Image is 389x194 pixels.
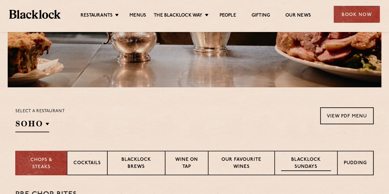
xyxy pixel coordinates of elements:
p: Blacklock Brews [114,156,159,171]
a: The Blacklock Way [154,13,202,19]
a: Menus [129,13,146,19]
a: View PDF Menu [320,107,374,124]
div: Book Now [334,6,380,23]
p: Select a restaurant [15,107,65,115]
p: Pudding [344,160,367,168]
p: Wine on Tap [172,156,202,171]
h2: SOHO [15,118,49,132]
a: Our News [285,13,311,19]
a: Restaurants [81,13,113,19]
p: Cocktails [73,160,101,168]
img: BL_Textured_Logo-footer-cropped.svg [9,10,61,18]
a: Gifting [252,13,270,19]
p: Our favourite wines [215,156,268,171]
p: Blacklock Sundays [281,156,331,171]
p: Chops & Steaks [22,157,61,171]
a: People [219,13,236,19]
